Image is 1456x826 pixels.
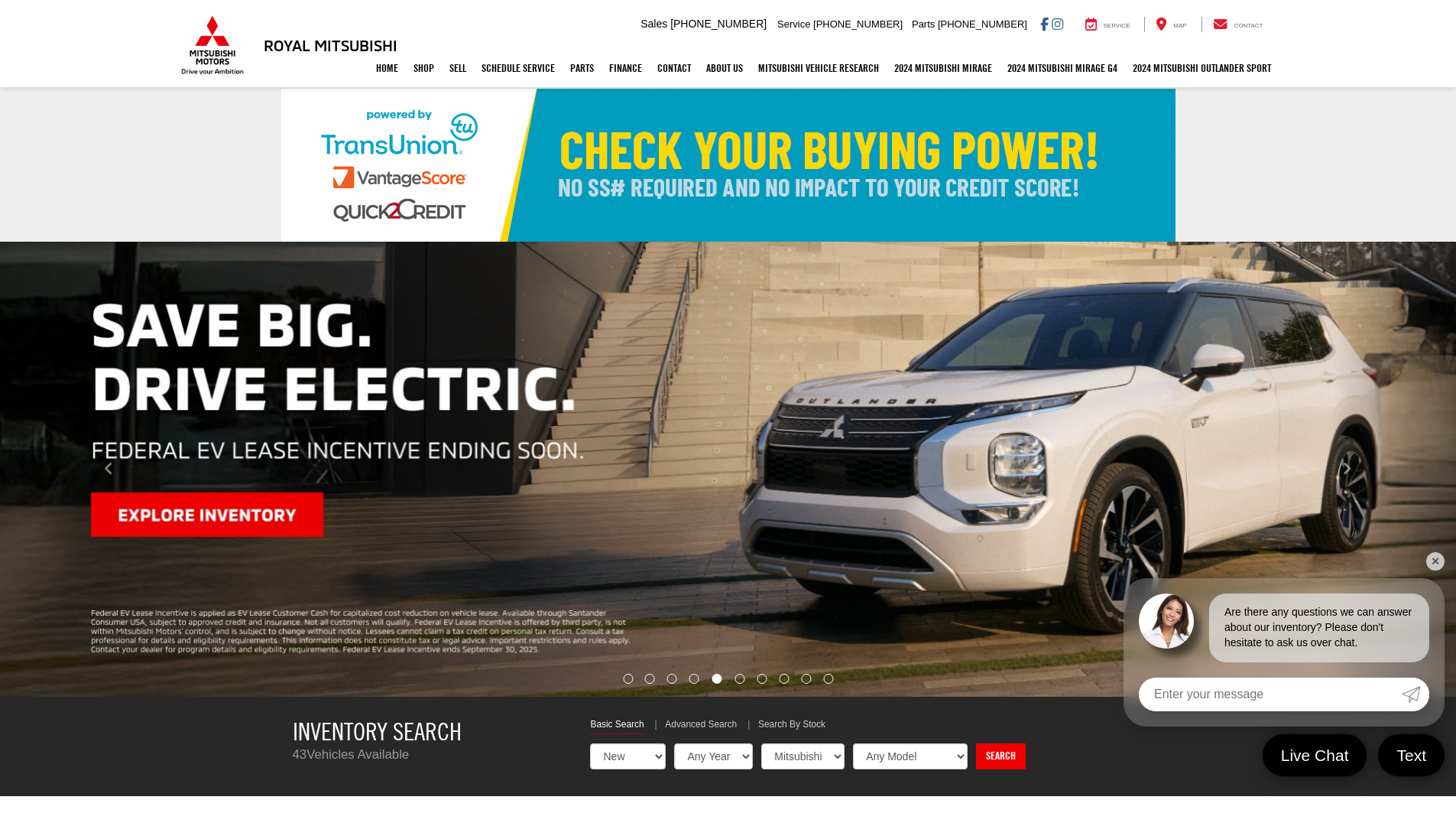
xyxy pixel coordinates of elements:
[645,674,655,684] li: Go to slide number 2.
[602,49,650,87] a: Finance
[178,15,247,75] img: Mitsubishi
[1209,593,1429,662] div: Are there any questions we can answer about our inventory? Please don't hesitate to ask us over c...
[368,49,406,87] a: Home
[751,49,887,87] a: Mitsubishi Vehicle Research
[912,18,935,30] span: Parts
[801,674,811,684] li: Go to slide number 9.
[779,674,789,684] li: Go to slide number 8.
[293,747,307,762] span: 43
[1201,17,1275,32] a: Contact
[1040,18,1049,30] a: Facebook: Click to visit our Facebook page
[670,18,767,30] span: [PHONE_NUMBER]
[442,49,474,87] a: Sell
[1052,18,1063,30] a: Instagram: Click to visit our Instagram page
[938,18,1027,30] span: [PHONE_NUMBER]
[1234,22,1263,29] span: Contact
[777,18,810,30] span: Service
[1139,678,1402,711] input: Enter your message
[665,718,737,733] a: Advanced Search
[1263,734,1367,776] a: Live Chat
[650,49,699,87] a: Contact
[281,89,1176,242] img: Check Your Buying Power
[813,18,903,30] span: [PHONE_NUMBER]
[761,743,845,769] select: Choose Make from the dropdown
[406,49,442,87] a: Shop
[563,49,602,87] a: Parts: Opens in a new tab
[976,743,1026,769] a: Search
[640,18,667,30] span: Sales
[1237,272,1456,666] button: Click to view next picture.
[1378,734,1445,776] a: Text
[1104,22,1130,29] span: Service
[757,674,767,684] li: Go to slide number 7.
[667,674,677,684] li: Go to slide number 3.
[1402,678,1429,711] a: Submit
[1144,17,1198,32] a: Map
[1000,49,1125,87] a: 2024 Mitsubishi Mirage G4
[734,674,744,684] li: Go to slide number 6.
[293,718,568,745] h3: Inventory Search
[590,743,666,769] select: Choose Vehicle Condition from the dropdown
[853,743,968,769] select: Choose Model from the dropdown
[474,49,563,87] a: Schedule Service: Opens in a new tab
[823,674,833,684] li: Go to slide number 10.
[689,674,699,684] li: Go to slide number 4.
[699,49,751,87] a: About Us
[293,746,568,764] p: Vehicles Available
[264,37,397,54] h3: Royal Mitsubishi
[712,674,722,684] li: Go to slide number 5.
[1074,17,1142,32] a: Service
[674,743,753,769] select: Choose Year from the dropdown
[1125,49,1279,87] a: 2024 Mitsubishi Outlander SPORT
[1173,22,1186,29] span: Map
[1139,593,1194,649] img: Agent profile photo
[590,718,644,734] a: Basic Search
[1273,745,1357,766] span: Live Chat
[887,49,1000,87] a: 2024 Mitsubishi Mirage
[1389,745,1434,766] span: Text
[758,718,825,733] a: Search By Stock
[623,674,633,684] li: Go to slide number 1.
